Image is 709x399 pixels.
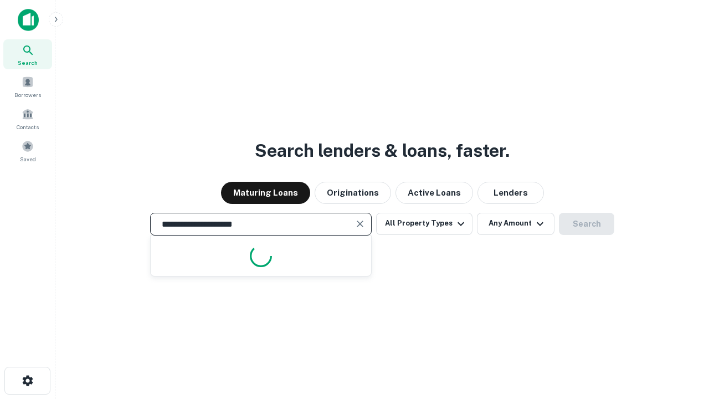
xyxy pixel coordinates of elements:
[20,155,36,163] span: Saved
[477,213,554,235] button: Any Amount
[352,216,368,232] button: Clear
[18,58,38,67] span: Search
[3,39,52,69] a: Search
[376,213,472,235] button: All Property Types
[315,182,391,204] button: Originations
[17,122,39,131] span: Contacts
[255,137,510,164] h3: Search lenders & loans, faster.
[221,182,310,204] button: Maturing Loans
[14,90,41,99] span: Borrowers
[395,182,473,204] button: Active Loans
[654,275,709,328] iframe: Chat Widget
[477,182,544,204] button: Lenders
[3,136,52,166] a: Saved
[3,104,52,134] a: Contacts
[18,9,39,31] img: capitalize-icon.png
[3,71,52,101] a: Borrowers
